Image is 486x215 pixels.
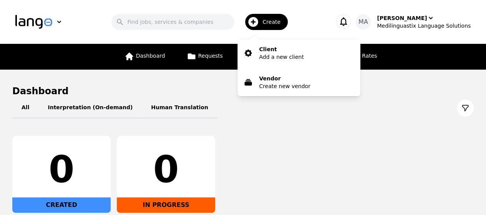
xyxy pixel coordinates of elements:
h1: Dashboard [12,85,474,97]
span: MA [358,17,368,27]
a: Rates [346,44,382,70]
button: Interpretation (On-demand) [38,97,142,119]
span: Requests [198,53,223,59]
div: Medilinguastix Language Solutions [377,22,471,30]
button: Filter [457,100,474,117]
div: 0 [123,151,209,188]
p: Vendor [259,75,310,82]
span: Dashboard [136,53,165,59]
p: Add a new client [259,53,304,61]
div: IN PROGRESS [117,197,215,213]
button: MA[PERSON_NAME]Medilinguastix Language Solutions [355,14,471,30]
img: Logo [15,15,52,29]
p: Create new vendor [259,82,310,90]
div: 0 [18,151,104,188]
input: Find jobs, services & companies [111,14,234,30]
button: VendorCreate new vendor [237,68,360,96]
span: Rates [362,53,377,59]
button: ClientAdd a new client [237,39,360,67]
button: Create [234,11,292,33]
p: Client [259,45,304,53]
span: Create [262,18,286,26]
div: CREATED [12,197,111,213]
div: [PERSON_NAME] [377,14,427,22]
a: Dashboard [120,44,170,70]
button: Human Translation [142,97,217,119]
button: All [12,97,38,119]
a: Requests [182,44,227,70]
